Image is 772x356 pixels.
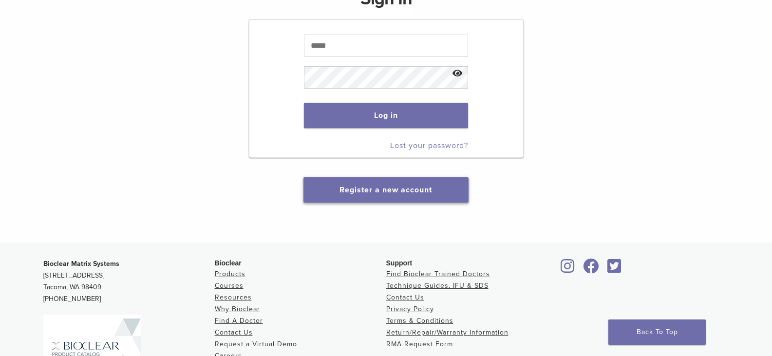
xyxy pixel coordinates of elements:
a: Find A Doctor [215,317,263,325]
button: Log in [304,103,468,128]
a: Why Bioclear [215,305,260,313]
a: Bioclear [580,264,603,274]
a: Back To Top [608,319,706,345]
a: Courses [215,281,244,290]
a: Contact Us [215,328,253,337]
span: Support [386,259,413,267]
a: Terms & Conditions [386,317,453,325]
a: Return/Repair/Warranty Information [386,328,508,337]
a: Technique Guides, IFU & SDS [386,281,489,290]
a: Request a Virtual Demo [215,340,297,348]
strong: Bioclear Matrix Systems [43,260,119,268]
a: Privacy Policy [386,305,434,313]
a: Find Bioclear Trained Doctors [386,270,490,278]
button: Show password [447,61,468,86]
span: Bioclear [215,259,242,267]
a: Contact Us [386,293,424,301]
a: Bioclear [604,264,625,274]
a: Lost your password? [390,141,468,150]
button: Register a new account [303,177,468,203]
a: Bioclear [558,264,578,274]
a: Products [215,270,245,278]
a: Register a new account [339,185,432,195]
a: RMA Request Form [386,340,453,348]
a: Resources [215,293,252,301]
p: [STREET_ADDRESS] Tacoma, WA 98409 [PHONE_NUMBER] [43,258,215,305]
